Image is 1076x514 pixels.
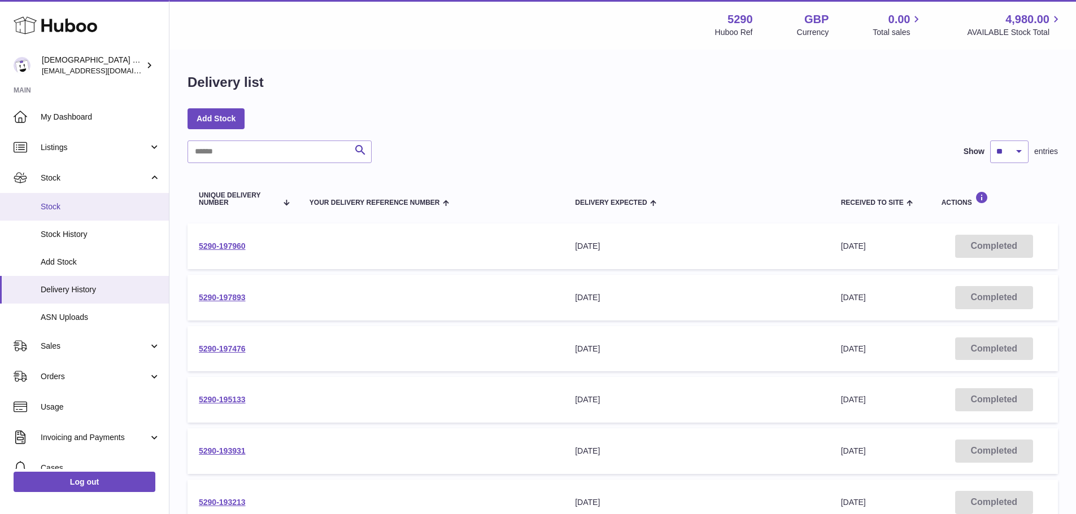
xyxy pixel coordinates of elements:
span: Received to Site [841,199,904,207]
strong: GBP [804,12,829,27]
div: Actions [942,191,1047,207]
span: Usage [41,402,160,412]
div: [DATE] [575,292,818,303]
span: Invoicing and Payments [41,432,149,443]
span: My Dashboard [41,112,160,122]
div: [DATE] [575,344,818,354]
label: Show [964,146,984,157]
span: Stock History [41,229,160,240]
span: AVAILABLE Stock Total [967,27,1062,38]
a: 0.00 Total sales [873,12,923,38]
div: [DATE] [575,446,818,456]
span: Delivery Expected [575,199,647,207]
strong: 5290 [728,12,753,27]
div: [DEMOGRAPHIC_DATA] Charity [42,55,143,76]
span: [DATE] [841,344,866,353]
a: 5290-197476 [199,344,246,353]
span: [DATE] [841,498,866,507]
div: [DATE] [575,394,818,405]
span: ASN Uploads [41,312,160,323]
div: Huboo Ref [715,27,753,38]
span: Total sales [873,27,923,38]
span: [DATE] [841,293,866,302]
span: 0.00 [888,12,911,27]
div: [DATE] [575,241,818,252]
span: Cases [41,463,160,473]
span: [DATE] [841,446,866,455]
span: Orders [41,371,149,382]
a: Log out [14,472,155,492]
span: entries [1034,146,1058,157]
a: 5290-193931 [199,446,246,455]
a: 5290-195133 [199,395,246,404]
span: Delivery History [41,284,160,295]
div: Currency [797,27,829,38]
span: [DATE] [841,395,866,404]
h1: Delivery list [188,73,264,91]
a: 5290-197893 [199,293,246,302]
a: 4,980.00 AVAILABLE Stock Total [967,12,1062,38]
span: Listings [41,142,149,153]
span: [DATE] [841,241,866,251]
span: 4,980.00 [1005,12,1049,27]
span: Your Delivery Reference Number [310,199,440,207]
span: Stock [41,173,149,183]
a: 5290-193213 [199,498,246,507]
span: [EMAIL_ADDRESS][DOMAIN_NAME] [42,66,166,75]
span: Stock [41,201,160,212]
span: Add Stock [41,257,160,267]
a: 5290-197960 [199,241,246,251]
span: Sales [41,341,149,352]
a: Add Stock [188,108,245,129]
div: [DATE] [575,497,818,508]
img: info@muslimcharity.org.uk [14,57,31,74]
span: Unique Delivery Number [199,192,277,207]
